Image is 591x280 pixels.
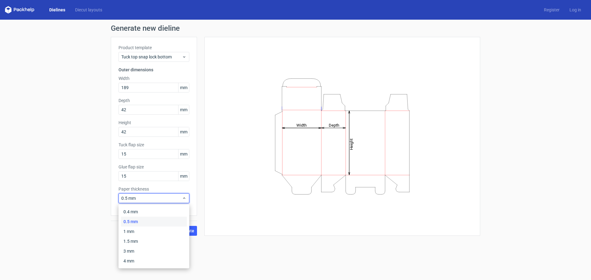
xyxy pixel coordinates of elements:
[121,246,187,256] div: 3 mm
[119,75,189,81] label: Width
[178,172,189,181] span: mm
[178,149,189,159] span: mm
[111,25,480,32] h1: Generate new dieline
[121,236,187,246] div: 1.5 mm
[329,123,339,127] tspan: Depth
[119,120,189,126] label: Height
[119,97,189,104] label: Depth
[121,207,187,217] div: 0.4 mm
[178,105,189,114] span: mm
[565,7,586,13] a: Log in
[121,256,187,266] div: 4 mm
[121,195,182,201] span: 0.5 mm
[121,54,182,60] span: Tuck top snap lock bottom
[539,7,565,13] a: Register
[296,123,307,127] tspan: Width
[178,83,189,92] span: mm
[349,138,354,150] tspan: Height
[119,45,189,51] label: Product template
[178,127,189,136] span: mm
[119,142,189,148] label: Tuck flap size
[121,217,187,227] div: 0.5 mm
[119,164,189,170] label: Glue flap size
[121,227,187,236] div: 1 mm
[119,186,189,192] label: Paper thickness
[70,7,107,13] a: Diecut layouts
[119,67,189,73] h3: Outer dimensions
[44,7,70,13] a: Dielines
